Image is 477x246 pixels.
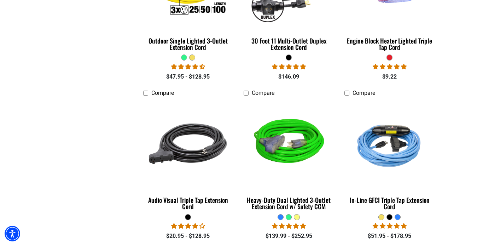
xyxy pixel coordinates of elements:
a: neon green Heavy-Duty Dual Lighted 3-Outlet Extension Cord w/ Safety CGM [244,100,334,214]
div: $47.95 - $128.95 [143,73,233,81]
div: $20.95 - $128.95 [143,232,233,240]
div: $9.22 [344,73,435,81]
span: Compare [252,90,274,96]
span: 4.92 stars [272,223,306,229]
img: neon green [244,103,333,185]
div: In-Line GFCI Triple Tap Extension Cord [344,197,435,210]
div: Outdoor Single Lighted 3-Outlet Extension Cord [143,38,233,50]
a: Light Blue In-Line GFCI Triple Tap Extension Cord [344,100,435,214]
span: 5.00 stars [373,223,407,229]
div: $146.09 [244,73,334,81]
span: 5.00 stars [272,63,306,70]
div: Heavy-Duty Dual Lighted 3-Outlet Extension Cord w/ Safety CGM [244,197,334,210]
div: $51.95 - $178.95 [344,232,435,240]
div: Accessibility Menu [5,226,20,241]
span: 3.75 stars [171,223,205,229]
span: Compare [353,90,375,96]
img: Light Blue [345,103,434,185]
a: black Audio Visual Triple Tap Extension Cord [143,100,233,214]
span: 4.64 stars [171,63,205,70]
div: Audio Visual Triple Tap Extension Cord [143,197,233,210]
span: Compare [151,90,174,96]
div: 30 Foot 11 Multi-Outlet Duplex Extension Cord [244,38,334,50]
div: $139.99 - $252.95 [244,232,334,240]
div: Engine Block Heater Lighted Triple Tap Cord [344,38,435,50]
span: 5.00 stars [373,63,407,70]
img: black [144,103,233,185]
